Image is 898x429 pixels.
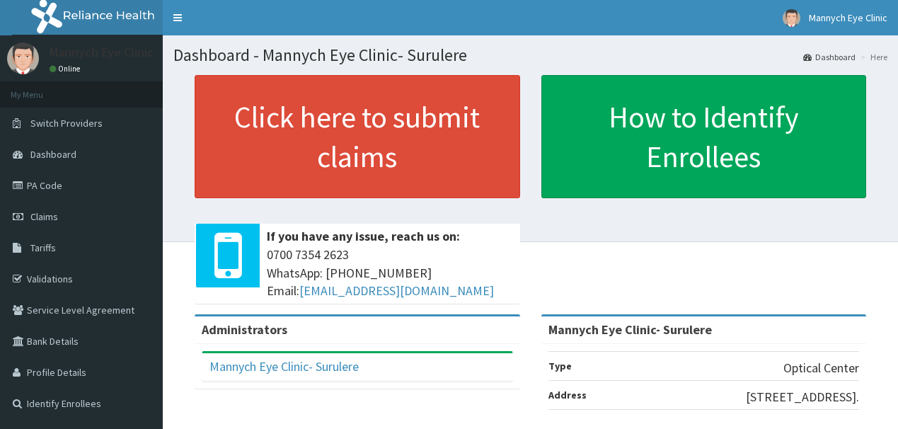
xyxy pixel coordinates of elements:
span: Tariffs [30,241,56,254]
a: Mannych Eye Clinic- Surulere [209,358,359,374]
b: Address [548,389,587,401]
h1: Dashboard - Mannych Eye Clinic- Surulere [173,46,887,64]
img: User Image [7,42,39,74]
b: If you have any issue, reach us on: [267,228,460,244]
a: Dashboard [803,51,856,63]
a: [EMAIL_ADDRESS][DOMAIN_NAME] [299,282,494,299]
span: Switch Providers [30,117,103,130]
a: How to Identify Enrollees [541,75,867,198]
li: Here [857,51,887,63]
a: Click here to submit claims [195,75,520,198]
b: Type [548,360,572,372]
p: Optical Center [783,359,859,377]
p: Mannych Eye Clinic [50,46,154,59]
span: Claims [30,210,58,223]
a: Online [50,64,84,74]
strong: Mannych Eye Clinic- Surulere [548,321,712,338]
img: User Image [783,9,800,27]
span: 0700 7354 2623 WhatsApp: [PHONE_NUMBER] Email: [267,246,513,300]
span: Mannych Eye Clinic [809,11,887,24]
p: [STREET_ADDRESS]. [746,388,859,406]
b: Administrators [202,321,287,338]
span: Dashboard [30,148,76,161]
